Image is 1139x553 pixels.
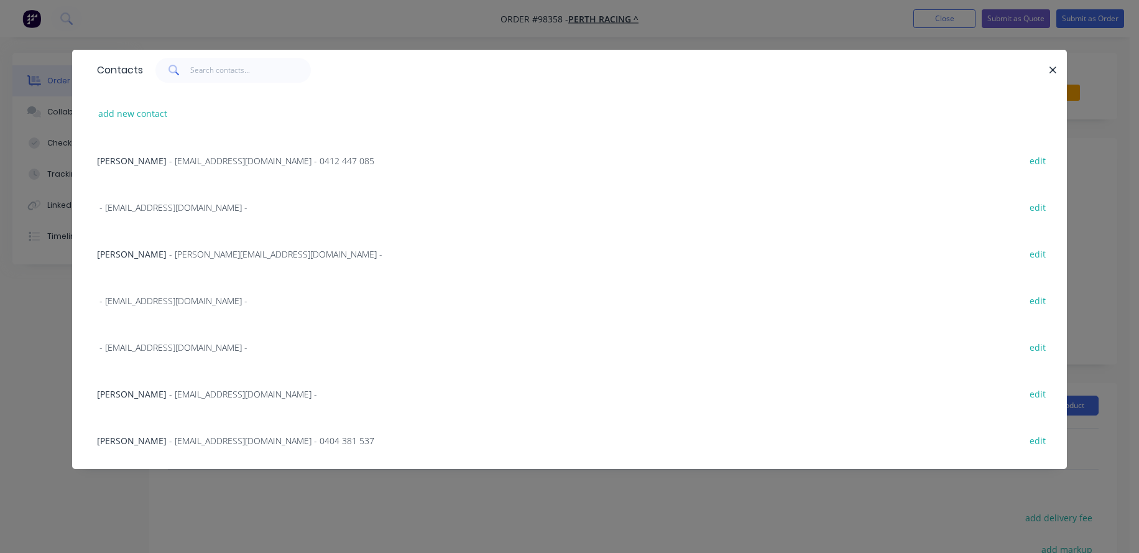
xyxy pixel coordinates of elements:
span: [PERSON_NAME] [97,155,167,167]
span: - [EMAIL_ADDRESS][DOMAIN_NAME] - [169,388,317,400]
span: - [EMAIL_ADDRESS][DOMAIN_NAME] - 0404 381 537 [169,435,374,447]
button: edit [1023,292,1052,309]
span: - [EMAIL_ADDRESS][DOMAIN_NAME] - [99,295,247,307]
button: add new contact [92,105,174,122]
button: edit [1023,198,1052,215]
button: edit [1023,338,1052,355]
span: - [EMAIL_ADDRESS][DOMAIN_NAME] - 0412 447 085 [169,155,374,167]
span: - [EMAIL_ADDRESS][DOMAIN_NAME] - [99,342,247,353]
span: - [PERSON_NAME][EMAIL_ADDRESS][DOMAIN_NAME] - [169,248,382,260]
div: Contacts [91,50,143,90]
button: edit [1023,245,1052,262]
button: edit [1023,152,1052,169]
span: [PERSON_NAME] [97,388,167,400]
button: edit [1023,385,1052,402]
span: [PERSON_NAME] [97,435,167,447]
span: [PERSON_NAME] [97,248,167,260]
span: - [EMAIL_ADDRESS][DOMAIN_NAME] - [99,202,247,213]
input: Search contacts... [190,58,311,83]
button: edit [1023,432,1052,448]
